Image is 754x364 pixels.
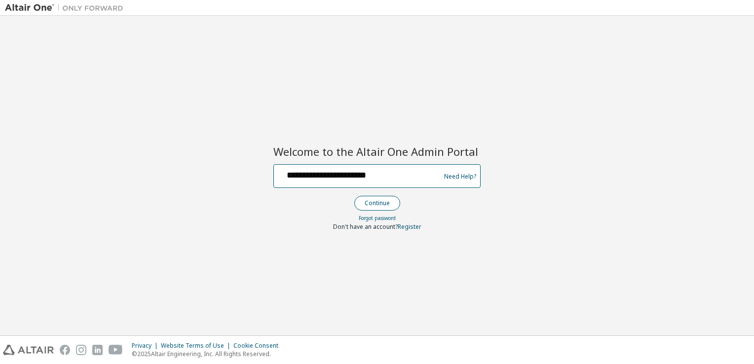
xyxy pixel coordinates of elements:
[233,342,284,350] div: Cookie Consent
[161,342,233,350] div: Website Terms of Use
[333,222,398,231] span: Don't have an account?
[359,215,396,221] a: Forgot password
[132,342,161,350] div: Privacy
[132,350,284,358] p: © 2025 Altair Engineering, Inc. All Rights Reserved.
[3,345,54,355] img: altair_logo.svg
[60,345,70,355] img: facebook.svg
[109,345,123,355] img: youtube.svg
[354,196,400,211] button: Continue
[76,345,86,355] img: instagram.svg
[5,3,128,13] img: Altair One
[398,222,421,231] a: Register
[444,176,476,177] a: Need Help?
[273,145,481,158] h2: Welcome to the Altair One Admin Portal
[92,345,103,355] img: linkedin.svg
